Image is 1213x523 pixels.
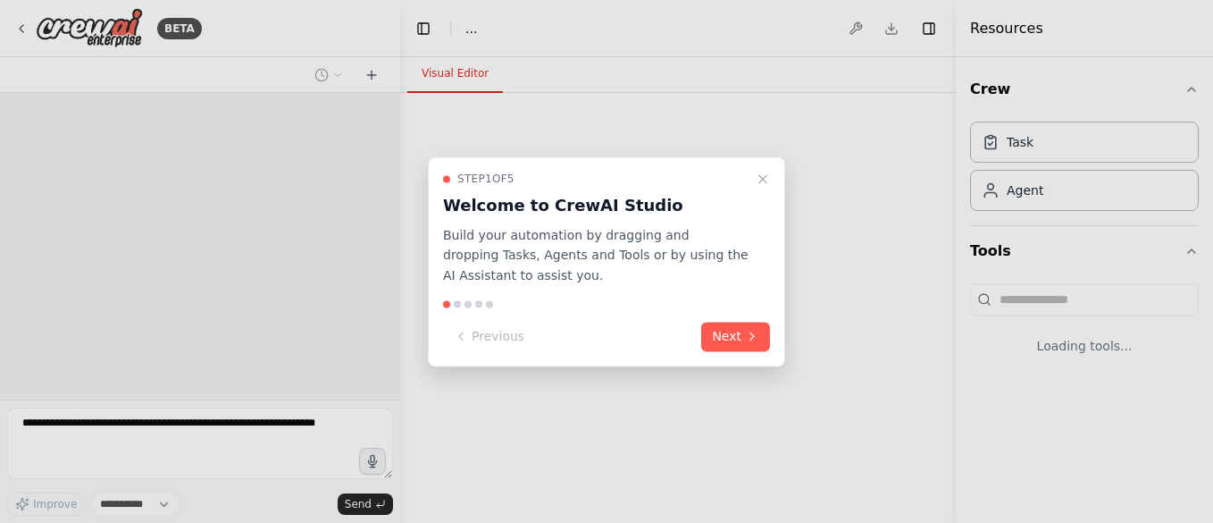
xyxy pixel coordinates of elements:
span: Step 1 of 5 [457,172,514,186]
button: Previous [443,322,535,351]
button: Next [701,322,770,351]
button: Close walkthrough [752,168,774,190]
p: Build your automation by dragging and dropping Tasks, Agents and Tools or by using the AI Assista... [443,225,749,286]
button: Hide left sidebar [411,16,436,41]
h3: Welcome to CrewAI Studio [443,193,749,218]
